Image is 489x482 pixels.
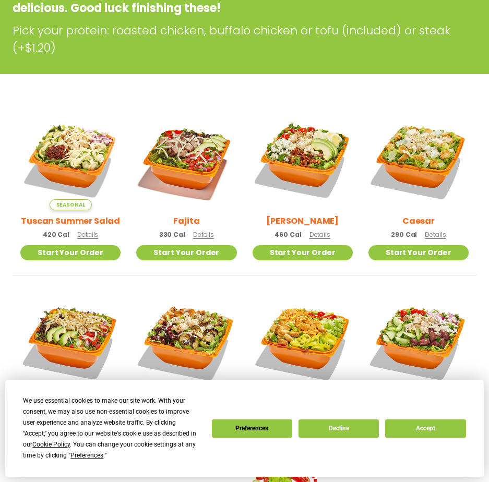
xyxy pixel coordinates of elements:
h2: Tuscan Summer Salad [21,214,120,227]
span: 420 Cal [43,230,69,239]
span: Details [425,230,446,239]
button: Preferences [212,419,292,438]
img: Product photo for Buffalo Chicken Salad [253,291,353,391]
img: Product photo for BBQ Ranch Salad [20,291,121,391]
span: Details [309,230,330,239]
button: Accept [385,419,466,438]
div: We use essential cookies to make our site work. With your consent, we may also use non-essential ... [23,395,199,461]
img: Product photo for Fajita Salad [136,110,236,210]
span: 460 Cal [275,230,301,239]
h2: Caesar [402,214,435,227]
span: Cookie Policy [32,441,70,448]
span: Details [193,230,214,239]
img: Product photo for Tuscan Summer Salad [20,110,121,210]
button: Decline [299,419,379,438]
a: Start Your Order [253,245,353,260]
p: Pick your protein: roasted chicken, buffalo chicken or tofu (included) or steak (+$1.20) [13,22,476,56]
img: Product photo for Caesar Salad [368,110,469,210]
img: Product photo for Greek Salad [368,291,469,391]
h2: Fajita [173,214,199,227]
span: Seasonal [50,199,92,210]
h2: [PERSON_NAME] [266,214,339,227]
a: Start Your Order [136,245,236,260]
span: 290 Cal [391,230,417,239]
span: Preferences [70,452,103,459]
span: Details [77,230,98,239]
a: Start Your Order [368,245,469,260]
span: 330 Cal [159,230,185,239]
a: Start Your Order [20,245,121,260]
img: Product photo for Roasted Autumn Salad [136,291,236,391]
img: Product photo for Cobb Salad [253,110,353,210]
div: Cookie Consent Prompt [5,380,484,477]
